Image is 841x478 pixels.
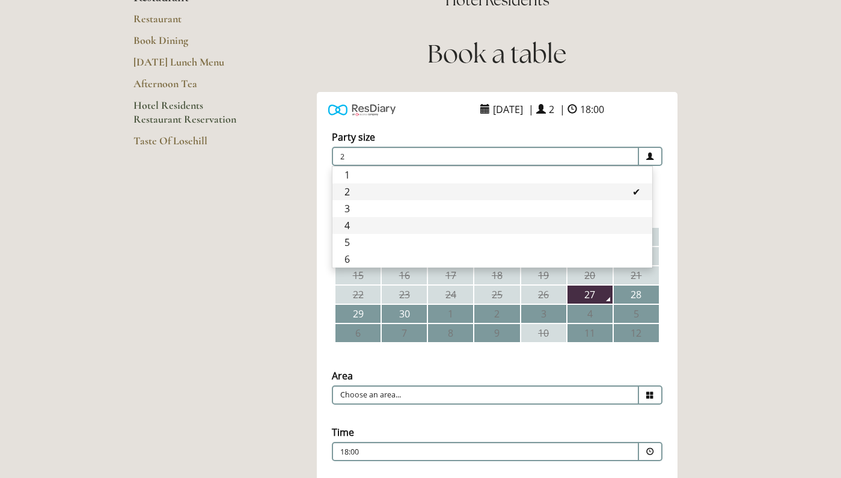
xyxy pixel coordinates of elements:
td: 20 [567,266,613,284]
span: 18:00 [577,100,607,119]
td: 26 [521,286,566,304]
td: 18 [474,266,519,284]
span: 2 [332,147,639,166]
td: 15 [335,266,381,284]
li: 4 [332,217,652,234]
label: Area [332,369,353,382]
label: Party size [332,130,375,144]
td: 10 [521,324,566,342]
td: 29 [335,305,381,323]
td: 7 [382,324,427,342]
td: 28 [614,286,659,304]
td: 5 [614,305,659,323]
span: | [560,103,565,116]
td: 11 [567,324,613,342]
li: 1 [332,167,652,183]
td: 1 [428,305,473,323]
td: 6 [335,324,381,342]
li: 2 [332,183,652,200]
h1: Book a table [287,36,708,72]
td: 16 [382,266,427,284]
span: [DATE] [490,100,526,119]
td: 4 [567,305,613,323]
li: 3 [332,200,652,217]
td: 22 [335,286,381,304]
td: 30 [382,305,427,323]
a: Hotel Residents Restaurant Reservation [133,99,248,134]
td: 9 [474,324,519,342]
td: 12 [614,324,659,342]
li: 5 [332,234,652,251]
p: 18:00 [340,447,558,458]
span: | [528,103,534,116]
a: Afternoon Tea [133,77,248,99]
a: Restaurant [133,12,248,34]
td: 25 [474,286,519,304]
a: [DATE] Lunch Menu [133,55,248,77]
td: 23 [382,286,427,304]
li: 6 [332,251,652,268]
label: Time [332,426,354,439]
td: 3 [521,305,566,323]
td: 8 [428,324,473,342]
a: Book Dining [133,34,248,55]
td: 27 [567,286,613,304]
td: 24 [428,286,473,304]
span: 2 [546,100,557,119]
a: Taste Of Losehill [133,134,248,156]
td: 21 [614,266,659,284]
img: Powered by ResDiary [328,101,396,118]
td: 19 [521,266,566,284]
td: 2 [474,305,519,323]
td: 17 [428,266,473,284]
